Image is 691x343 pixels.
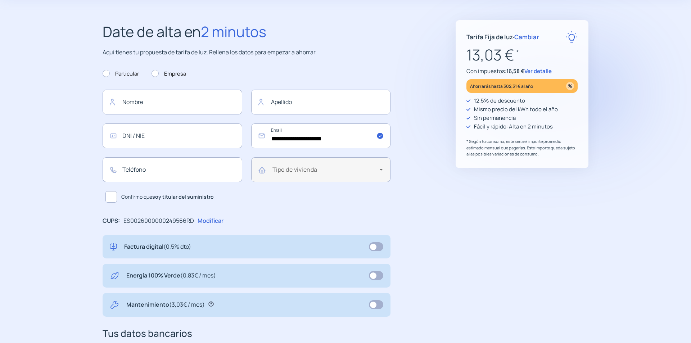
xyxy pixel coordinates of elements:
img: tool.svg [110,300,119,310]
p: Con impuestos: [466,67,578,76]
p: Mantenimiento [126,300,205,310]
img: energy-green.svg [110,271,119,280]
img: percentage_icon.svg [566,82,574,90]
img: rate-E.svg [566,31,578,43]
p: Mismo precio del kWh todo el año [474,105,558,114]
p: 12,5% de descuento [474,96,525,105]
span: Cambiar [514,33,539,41]
img: digital-invoice.svg [110,242,117,252]
p: * Según tu consumo, este sería el importe promedio estimado mensual que pagarías. Este importe qu... [466,138,578,157]
span: (0,5% dto) [163,243,191,251]
h3: Tus datos bancarios [103,326,390,341]
span: 2 minutos [201,22,266,41]
p: Tarifa Fija de luz · [466,32,539,42]
p: 13,03 € [466,43,578,67]
span: 16,58 € [506,67,524,75]
label: Empresa [152,69,186,78]
p: Ahorrarás hasta 302,31 € al año [470,82,533,90]
p: CUPS: [103,216,120,226]
p: "Rapidez y buen trato al cliente" [480,177,564,186]
p: Energía 100% Verde [126,271,216,280]
span: (0,83€ / mes) [180,271,216,279]
img: Trustpilot [497,190,547,195]
label: Particular [103,69,139,78]
b: soy titular del suministro [152,193,214,200]
p: Modificar [198,216,223,226]
span: Confirmo que [121,193,214,201]
p: Factura digital [124,242,191,252]
span: Ver detalle [524,67,552,75]
p: Fácil y rápido: Alta en 2 minutos [474,122,553,131]
p: ES0026000000249566RD [123,216,194,226]
h2: Date de alta en [103,20,390,43]
span: (3,03€ / mes) [169,301,205,308]
mat-label: Tipo de vivienda [272,166,317,173]
p: Aquí tienes tu propuesta de tarifa de luz. Rellena los datos para empezar a ahorrar. [103,48,390,57]
p: Sin permanencia [474,114,516,122]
